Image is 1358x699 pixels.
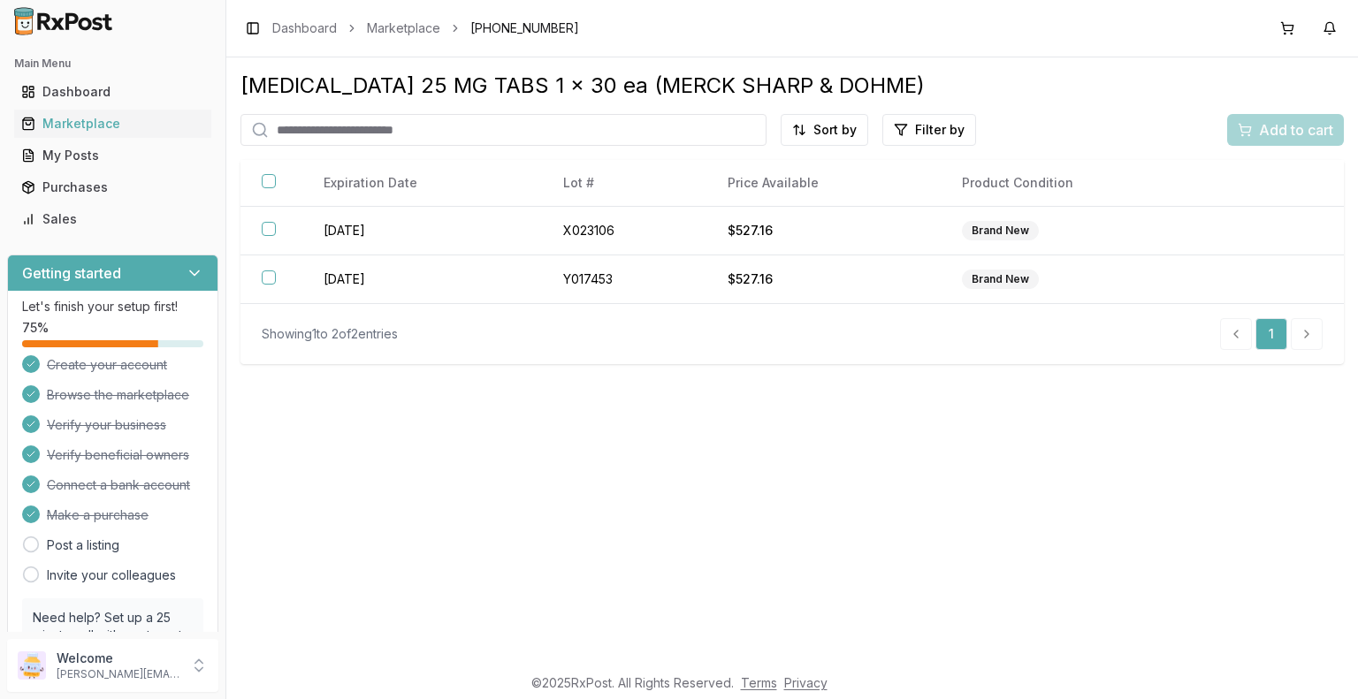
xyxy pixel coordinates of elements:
h3: Getting started [22,262,121,284]
div: Brand New [962,221,1039,240]
div: Marketplace [21,115,204,133]
button: Sort by [781,114,868,146]
p: Need help? Set up a 25 minute call with our team to set up. [33,609,193,662]
span: Filter by [915,121,965,139]
div: $527.16 [728,222,919,239]
th: Expiration Date [302,160,542,207]
div: Dashboard [21,83,204,101]
a: My Posts [14,140,211,171]
a: Marketplace [367,19,440,37]
nav: breadcrumb [272,19,579,37]
div: Brand New [962,270,1039,289]
span: Verify your business [47,416,166,434]
a: Marketplace [14,108,211,140]
div: Showing 1 to 2 of 2 entries [262,325,398,343]
a: Invite your colleagues [47,566,176,584]
td: X023106 [542,207,706,255]
div: Sales [21,210,204,228]
th: Lot # [542,160,706,207]
a: Sales [14,203,211,235]
a: Dashboard [14,76,211,108]
img: RxPost Logo [7,7,120,35]
div: Purchases [21,179,204,196]
button: Purchases [7,173,218,201]
span: Verify beneficial owners [47,446,189,464]
span: 75 % [22,319,49,337]
span: Create your account [47,356,167,374]
span: Sort by [813,121,857,139]
button: Sales [7,205,218,233]
p: Let's finish your setup first! [22,298,203,315]
nav: pagination [1220,318,1323,350]
h2: Main Menu [14,57,211,71]
a: Purchases [14,171,211,203]
td: [DATE] [302,207,542,255]
div: My Posts [21,147,204,164]
span: Make a purchase [47,506,149,524]
button: My Posts [7,141,218,170]
div: [MEDICAL_DATA] 25 MG TABS 1 x 30 ea (MERCK SHARP & DOHME) [240,72,1344,100]
a: Dashboard [272,19,337,37]
a: Post a listing [47,536,119,554]
p: [PERSON_NAME][EMAIL_ADDRESS][DOMAIN_NAME] [57,667,179,681]
img: User avatar [18,651,46,680]
th: Price Available [706,160,941,207]
button: Dashboard [7,78,218,106]
span: Connect a bank account [47,476,190,494]
div: $527.16 [728,270,919,288]
td: Y017453 [542,255,706,304]
th: Product Condition [941,160,1211,207]
button: Filter by [882,114,976,146]
td: [DATE] [302,255,542,304]
span: Browse the marketplace [47,386,189,404]
button: Marketplace [7,110,218,138]
a: Privacy [784,675,828,690]
a: Terms [741,675,777,690]
span: [PHONE_NUMBER] [470,19,579,37]
p: Welcome [57,650,179,667]
a: 1 [1255,318,1287,350]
